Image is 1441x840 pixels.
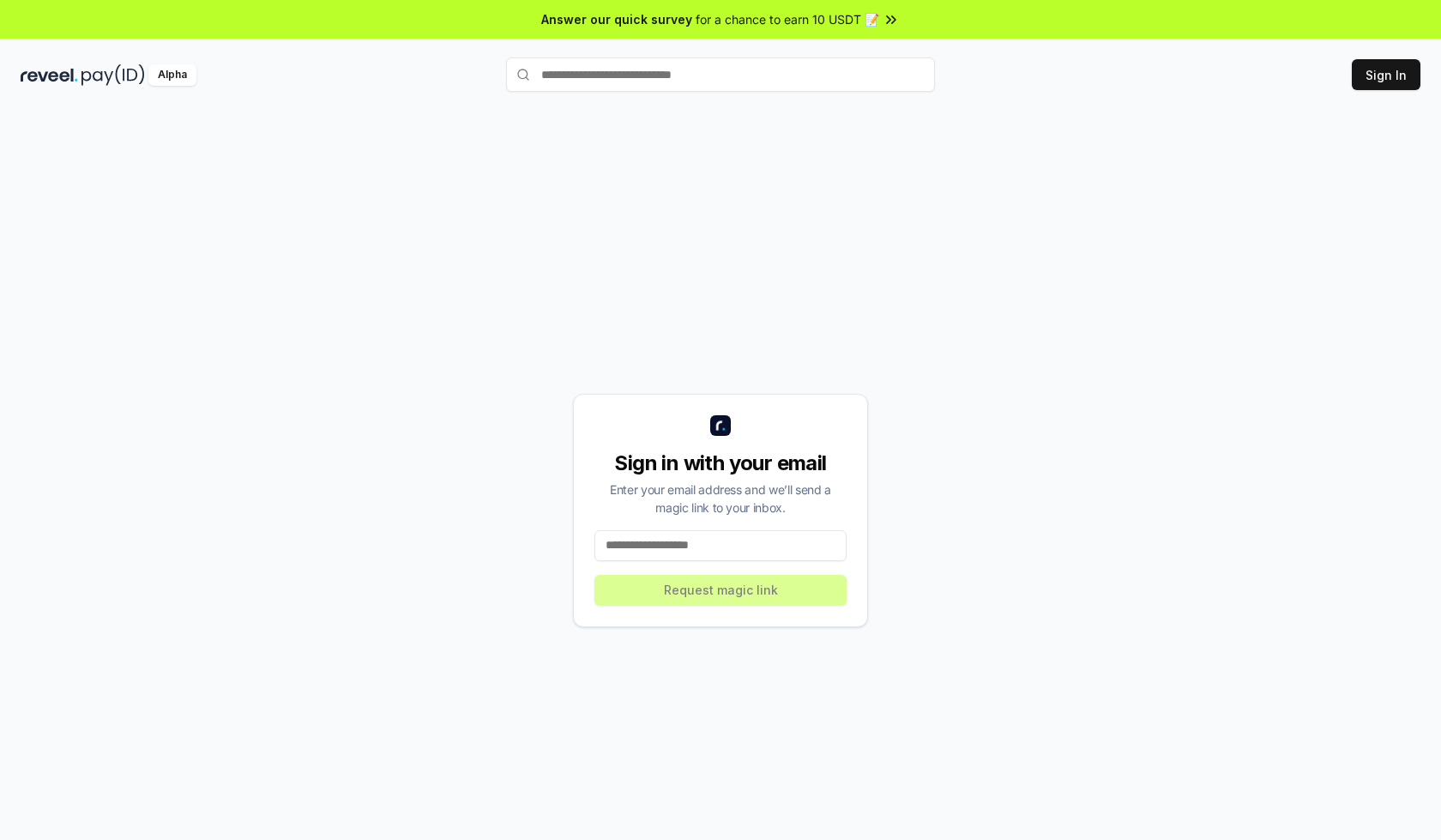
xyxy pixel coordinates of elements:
[594,480,847,517] div: Enter your email address and we’ll send a magic link to your inbox.
[696,10,879,28] span: for a chance to earn 10 USDT 📝
[81,64,145,86] img: pay_id
[21,64,78,86] img: reveel_dark
[710,415,731,436] img: logo_small
[1352,59,1420,90] button: Sign In
[594,450,847,477] div: Sign in with your email
[148,64,196,86] div: Alpha
[541,10,692,28] span: Answer our quick survey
